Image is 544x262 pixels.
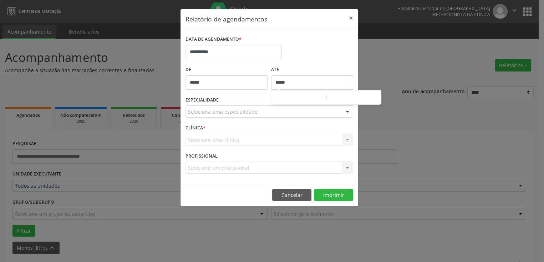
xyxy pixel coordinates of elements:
[188,108,258,115] span: Seleciona uma especialidade
[327,91,381,105] input: Minute
[185,64,268,75] label: De
[271,64,353,75] label: ATÉ
[185,123,205,134] label: CLÍNICA
[185,150,218,162] label: PROFISSIONAL
[185,95,219,106] label: ESPECIALIDADE
[185,14,267,24] h5: Relatório de agendamentos
[271,91,325,105] input: Hour
[272,189,311,201] button: Cancelar
[344,9,358,27] button: Close
[325,90,327,105] span: :
[185,34,242,45] label: DATA DE AGENDAMENTO
[314,189,353,201] button: Imprimir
